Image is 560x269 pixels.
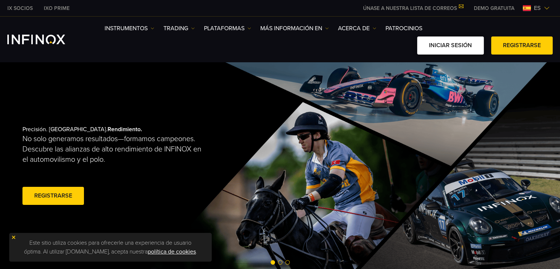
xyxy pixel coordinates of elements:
a: Patrocinios [385,24,422,33]
a: INFINOX [38,4,75,12]
span: Go to slide 1 [271,260,275,265]
a: Instrumentos [105,24,154,33]
span: Go to slide 2 [278,260,282,265]
a: Registrarse [491,36,553,55]
img: yellow close icon [11,235,16,240]
a: INFINOX MENU [468,4,520,12]
a: ÚNASE A NUESTRA LISTA DE CORREOS [358,5,468,11]
p: No solo generamos resultados—formamos campeones. Descubre las alianzas de alto rendimiento de INF... [22,134,208,165]
a: política de cookies [148,248,196,255]
p: Este sitio utiliza cookies para ofrecerle una experiencia de usuario óptima. Al utilizar [DOMAIN_... [13,237,208,258]
a: Más información en [260,24,329,33]
div: Precisión. [GEOGRAPHIC_DATA]. [22,114,254,219]
a: TRADING [163,24,195,33]
strong: Rendimiento. [108,126,142,133]
a: INFINOX Logo [7,35,82,44]
span: Go to slide 3 [285,260,290,265]
a: ACERCA DE [338,24,376,33]
a: Registrarse [22,187,84,205]
a: INFINOX [2,4,38,12]
a: PLATAFORMAS [204,24,251,33]
span: es [531,4,544,13]
a: Iniciar sesión [417,36,484,55]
